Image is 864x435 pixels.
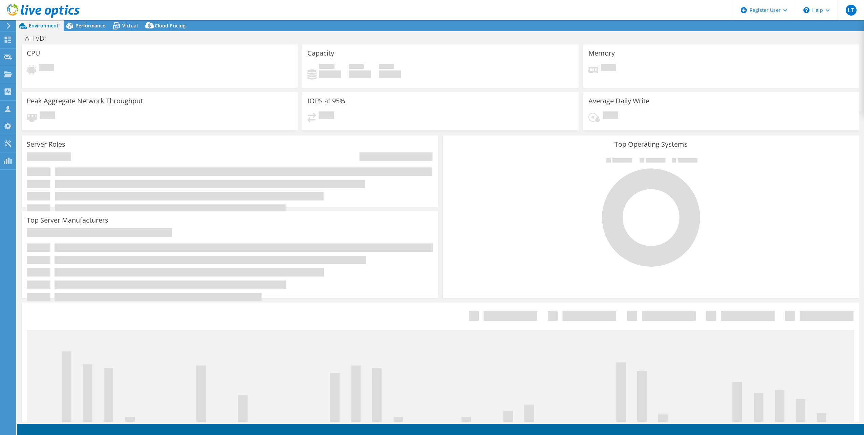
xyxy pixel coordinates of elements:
[803,7,809,13] svg: \n
[307,49,334,57] h3: Capacity
[603,111,618,121] span: Pending
[27,97,143,105] h3: Peak Aggregate Network Throughput
[29,22,59,29] span: Environment
[75,22,105,29] span: Performance
[40,111,55,121] span: Pending
[588,97,649,105] h3: Average Daily Write
[319,111,334,121] span: Pending
[155,22,186,29] span: Cloud Pricing
[27,49,40,57] h3: CPU
[349,70,371,78] h4: 0 GiB
[448,141,854,148] h3: Top Operating Systems
[39,64,54,73] span: Pending
[307,97,345,105] h3: IOPS at 95%
[27,141,65,148] h3: Server Roles
[846,5,857,16] span: LT
[588,49,615,57] h3: Memory
[319,70,341,78] h4: 0 GiB
[601,64,616,73] span: Pending
[122,22,138,29] span: Virtual
[22,35,57,42] h1: AH VDI
[27,216,108,224] h3: Top Server Manufacturers
[319,64,334,70] span: Used
[379,70,401,78] h4: 0 GiB
[349,64,364,70] span: Free
[379,64,394,70] span: Total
